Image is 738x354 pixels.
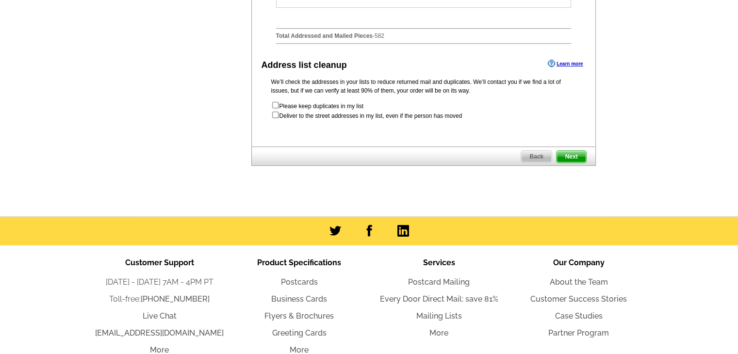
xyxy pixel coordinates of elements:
[281,277,318,287] a: Postcards
[548,60,583,67] a: Learn more
[143,311,177,321] a: Live Chat
[521,151,552,162] span: Back
[553,258,605,267] span: Our Company
[95,328,224,338] a: [EMAIL_ADDRESS][DOMAIN_NAME]
[271,101,576,120] form: Please keep duplicates in my list Deliver to the street addresses in my list, even if the person ...
[271,78,576,95] p: We’ll check the addresses in your lists to reduce returned mail and duplicates. We’ll contact you...
[530,294,627,304] a: Customer Success Stories
[555,311,603,321] a: Case Studies
[375,32,384,39] span: 582
[380,294,498,304] a: Every Door Direct Mail: save 81%
[429,328,448,338] a: More
[272,328,327,338] a: Greeting Cards
[90,276,230,288] li: [DATE] - [DATE] 7AM - 4PM PT
[125,258,194,267] span: Customer Support
[276,32,373,39] strong: Total Addressed and Mailed Pieces
[408,277,470,287] a: Postcard Mailing
[141,294,210,304] a: [PHONE_NUMBER]
[90,293,230,305] li: Toll-free:
[271,294,327,304] a: Business Cards
[548,328,609,338] a: Partner Program
[521,150,552,163] a: Back
[262,59,347,72] div: Address list cleanup
[257,258,341,267] span: Product Specifications
[264,311,334,321] a: Flyers & Brochures
[423,258,455,267] span: Services
[557,151,586,162] span: Next
[416,311,462,321] a: Mailing Lists
[550,277,608,287] a: About the Team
